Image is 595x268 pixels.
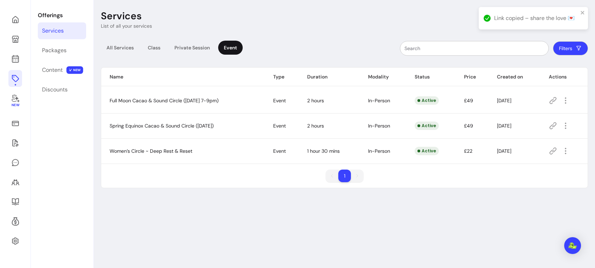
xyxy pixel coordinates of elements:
[456,68,489,86] th: Price
[368,123,390,129] span: In-Person
[307,97,324,104] span: 2 hours
[101,22,152,29] p: List of all your services
[8,115,22,132] a: Sales
[42,46,67,55] div: Packages
[42,66,63,74] div: Content
[307,123,324,129] span: 2 hours
[415,122,439,130] div: Active
[265,68,299,86] th: Type
[38,22,86,39] a: Services
[553,41,588,55] button: Filters
[110,97,219,104] span: Full Moon Cacao & Sound Circle ([DATE] 7-9pm)
[8,90,22,112] a: New
[8,193,22,210] a: Resources
[415,147,439,155] div: Active
[101,68,265,86] th: Name
[464,97,473,104] span: £49
[8,174,22,191] a: Clients
[8,213,22,230] a: Refer & Earn
[564,237,581,254] div: Open Intercom Messenger
[464,123,473,129] span: £49
[540,68,588,86] th: Actions
[415,96,439,105] div: Active
[42,27,64,35] div: Services
[360,68,406,86] th: Modality
[273,123,286,129] span: Event
[110,123,214,129] span: Spring Equinox Cacao & Sound Circle ([DATE])
[8,31,22,48] a: My Page
[8,70,22,87] a: Offerings
[101,41,139,55] div: All Services
[497,148,511,154] span: [DATE]
[464,148,472,154] span: £22
[497,123,511,129] span: [DATE]
[494,14,578,22] div: Link copied – share the love 💌
[338,170,351,182] li: pagination item 1 active
[273,148,286,154] span: Event
[67,66,83,74] span: NEW
[8,154,22,171] a: My Messages
[169,41,215,55] div: Private Session
[368,148,390,154] span: In-Person
[8,135,22,151] a: Waivers
[11,103,19,108] span: New
[218,41,243,55] div: Event
[38,62,86,78] a: Content NEW
[273,97,286,104] span: Event
[8,233,22,249] a: Settings
[307,148,340,154] span: 1 hour 30 mins
[38,81,86,98] a: Discounts
[497,97,511,104] span: [DATE]
[8,11,22,28] a: Home
[404,45,544,52] input: Search
[322,166,367,186] nav: pagination navigation
[406,68,456,86] th: Status
[38,42,86,59] a: Packages
[580,10,585,15] button: close
[489,68,540,86] th: Created on
[8,50,22,67] a: Calendar
[142,41,166,55] div: Class
[368,97,390,104] span: In-Person
[42,85,68,94] div: Discounts
[101,10,142,22] p: Services
[110,148,192,154] span: Women’s Circle ~ Deep Rest & Reset
[38,11,86,20] p: Offerings
[299,68,360,86] th: Duration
